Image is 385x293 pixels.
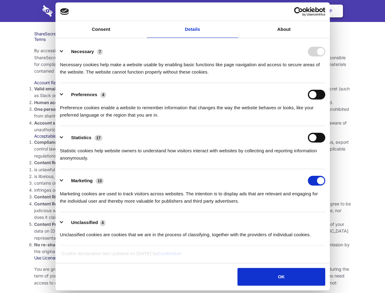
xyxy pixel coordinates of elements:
[34,201,351,221] li: You are solely responsible for the content you share on Sharesecret, and with the people you shar...
[247,2,275,20] a: Contact
[34,194,351,200] li: You agree that you will use Sharesecret only to secure and share content that you have the right ...
[60,47,107,56] button: Necessary (7)
[34,106,351,120] li: You are not allowed to share account credentials. Each account is dedicated to the individual who...
[34,139,126,145] strong: Compliance with local laws and regulations.
[34,242,65,247] strong: No re-sharing.
[34,107,86,112] strong: One person per account.
[34,37,351,42] h3: Terms
[179,2,205,20] a: Pricing
[34,120,351,133] li: You are responsible for your own account security, including the security of your Sharesecret acc...
[60,226,325,238] div: Unclassified cookies are cookies that we are in the process of classifying, together with the pro...
[34,266,351,286] p: You are granted permission to use the [DEMOGRAPHIC_DATA] services, subject to these terms of serv...
[34,47,351,75] p: By accessing the Sharesecret web application at and any other related services, apps and software...
[94,135,102,141] span: 17
[34,99,351,106] li: Only human beings may create accounts. “Bot” accounts — those created by software, in an automate...
[238,21,330,38] a: About
[34,241,351,255] li: If you were the recipient of a Sharesecret link, you agree not to re-share it with anyone else, u...
[60,186,325,205] div: Marketing cookies are used to track visitors across websites. The intention is to display ads tha...
[96,178,104,184] span: 13
[71,135,91,140] label: Statistics
[60,99,325,119] div: Preference cookies enable a website to remember information that changes the way the website beha...
[147,21,238,38] a: Details
[237,268,325,286] button: OK
[34,187,351,194] li: infringes on any proprietary right of any party, including patent, trademark, trade secret, copyr...
[55,21,147,38] a: Consent
[272,7,325,16] a: Usercentrics Cookiebot - opens in a new window
[34,255,351,261] h3: Use License
[97,49,103,55] span: 7
[100,220,106,226] span: 4
[60,176,108,186] button: Marketing (13)
[158,251,181,256] a: Cookiebot
[71,49,94,54] label: Necessary
[34,80,351,85] h3: Account Requirements
[60,90,110,99] button: Preferences (4)
[34,31,351,37] h1: ShareSecret Terms of Service
[34,86,58,91] strong: Valid email.
[34,160,79,165] strong: Content Restrictions.
[60,8,69,15] img: logo
[34,100,71,105] strong: Human accounts.
[60,219,109,226] button: Unclassified (4)
[34,166,351,173] li: is unlawful or promotes unlawful activities
[100,92,106,98] span: 4
[276,2,303,20] a: Login
[60,133,106,143] button: Statistics (17)
[34,85,351,99] li: You must provide a valid email address, either directly, or through approved third-party integrat...
[34,221,351,241] li: You understand that [DEMOGRAPHIC_DATA] or it’s representatives have no ability to retrieve the pl...
[60,143,325,162] div: Statistic cookies help website owners to understand how visitors interact with websites by collec...
[34,180,351,186] li: contains or installs any active malware or exploits, or uses our platform for exploit delivery (s...
[34,159,351,194] li: You agree NOT to use Sharesecret to upload or share content that:
[60,56,325,76] div: Necessary cookies help make a website usable by enabling basic functions like page navigation and...
[71,92,97,97] label: Preferences
[34,173,351,180] li: is libelous, defamatory, or fraudulent
[34,201,83,206] strong: Content Responsibility.
[34,133,351,139] h3: Acceptable Use
[71,178,93,183] label: Marketing
[42,5,94,17] img: logo-wordmark-white-trans-d4663122ce5f474addd5e946df7df03e33cb6a1c49d2221995e7729f52c070b2.svg
[57,250,328,262] div: Cookie declaration last updated on [DATE] by
[34,194,67,199] strong: Content Rights.
[34,120,71,125] strong: Account security.
[34,222,69,227] strong: Content Privacy.
[34,139,351,159] li: Your use of the Sharesecret must not violate any applicable laws, including copyright or trademar...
